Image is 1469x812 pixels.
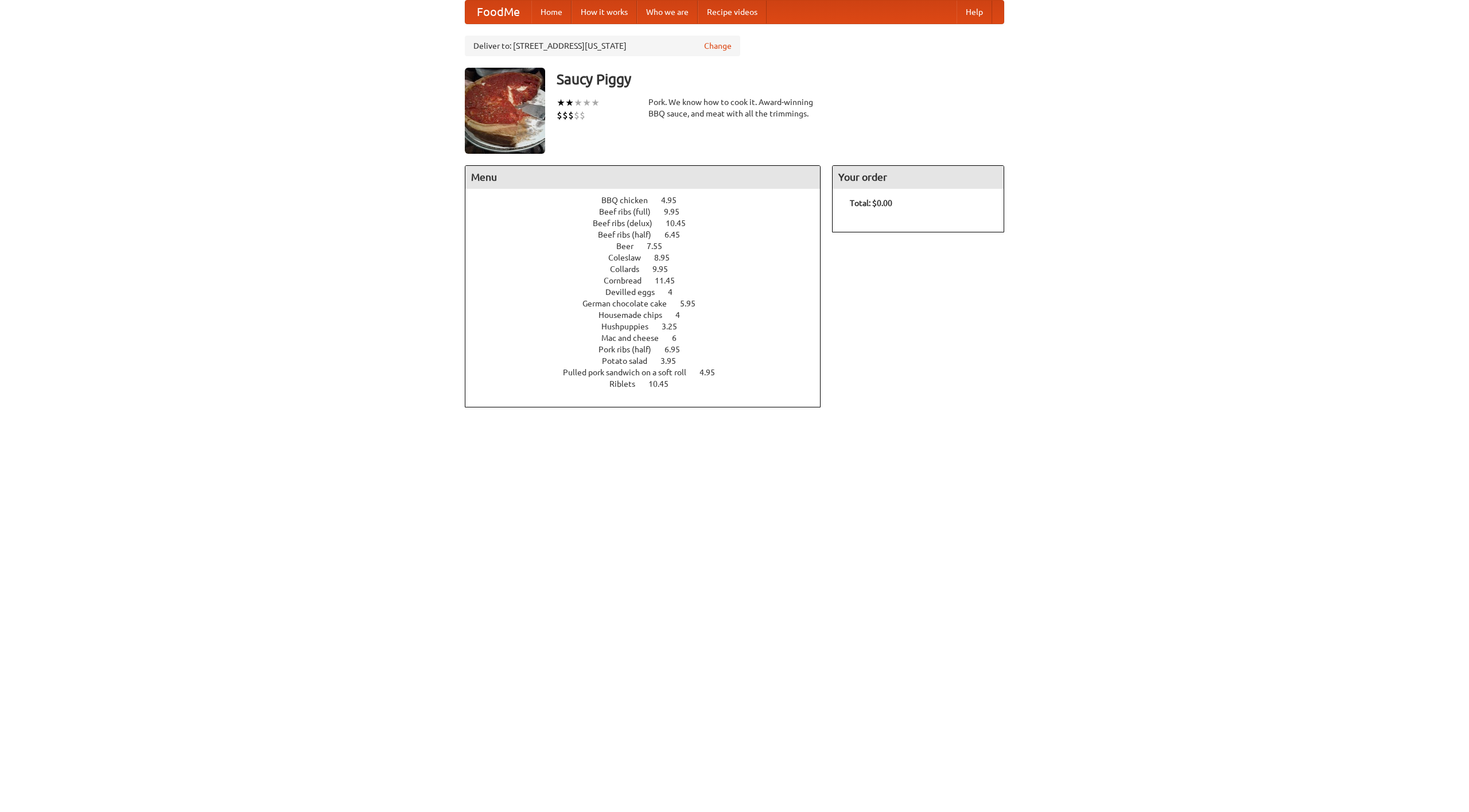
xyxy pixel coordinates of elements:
span: 6.45 [664,230,691,239]
span: 6 [672,333,688,343]
a: Pork ribs (half) 6.95 [599,345,701,354]
li: ★ [582,96,591,109]
img: angular.jpg [465,68,545,154]
a: How it works [572,1,637,24]
a: FoodMe [465,1,531,24]
span: BBQ chicken [601,196,659,205]
span: 8.95 [654,253,681,262]
li: $ [574,109,580,122]
a: Riblets 10.45 [609,379,690,388]
span: German chocolate cake [582,299,678,308]
b: Total: $0.00 [850,199,892,208]
a: BBQ chicken 4.95 [601,196,698,205]
span: 3.25 [662,322,689,331]
a: Housemade chips 4 [599,310,701,320]
span: Hushpuppies [601,322,660,331]
a: German chocolate cake 5.95 [582,299,717,308]
li: ★ [565,96,574,109]
li: ★ [557,96,565,109]
a: Recipe videos [698,1,767,24]
span: 5.95 [680,299,707,308]
li: ★ [574,96,582,109]
h4: Menu [465,166,820,189]
h4: Your order [833,166,1004,189]
a: Cornbread 11.45 [604,276,696,285]
h3: Saucy Piggy [557,68,1004,91]
span: Potato salad [602,356,659,366]
a: Devilled eggs 4 [605,287,694,297]
span: 4.95 [699,368,726,377]
div: Pork. We know how to cook it. Award-winning BBQ sauce, and meat with all the trimmings. [648,96,821,119]
a: Potato salad 3.95 [602,356,697,366]
span: Mac and cheese [601,333,670,343]
span: 9.95 [664,207,691,216]
span: Beer [616,242,645,251]
a: Who we are [637,1,698,24]
span: 11.45 [655,276,686,285]
a: Beer 7.55 [616,242,683,251]
span: Devilled eggs [605,287,666,297]
a: Change [704,40,732,52]
span: 4 [675,310,691,320]
span: Cornbread [604,276,653,285]
span: Coleslaw [608,253,652,262]
span: Pulled pork sandwich on a soft roll [563,368,698,377]
a: Home [531,1,572,24]
a: Collards 9.95 [610,265,689,274]
a: Beef ribs (half) 6.45 [598,230,701,239]
a: Pulled pork sandwich on a soft roll 4.95 [563,368,736,377]
span: 10.45 [666,219,697,228]
span: 10.45 [648,379,680,388]
span: 7.55 [647,242,674,251]
a: Coleslaw 8.95 [608,253,691,262]
li: $ [568,109,574,122]
span: Pork ribs (half) [599,345,663,354]
span: 9.95 [652,265,679,274]
a: Beef ribs (full) 9.95 [599,207,701,216]
li: $ [580,109,585,122]
div: Deliver to: [STREET_ADDRESS][US_STATE] [465,36,740,56]
a: Help [957,1,992,24]
span: 4 [668,287,684,297]
span: 3.95 [660,356,687,366]
span: Beef ribs (half) [598,230,663,239]
span: 4.95 [661,196,688,205]
a: Mac and cheese 6 [601,333,698,343]
span: Beef ribs (full) [599,207,662,216]
span: Housemade chips [599,310,674,320]
li: $ [562,109,568,122]
span: Riblets [609,379,647,388]
span: Beef ribs (delux) [593,219,664,228]
li: ★ [591,96,600,109]
li: $ [557,109,562,122]
span: 6.95 [664,345,691,354]
a: Hushpuppies 3.25 [601,322,698,331]
span: Collards [610,265,651,274]
a: Beef ribs (delux) 10.45 [593,219,707,228]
